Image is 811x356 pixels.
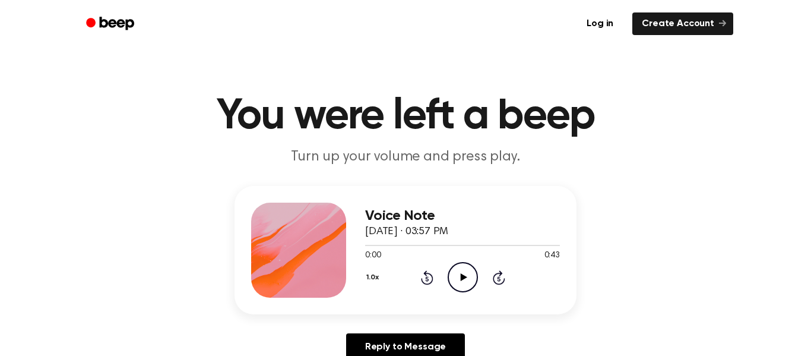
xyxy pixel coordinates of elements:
span: [DATE] · 03:57 PM [365,226,448,237]
h1: You were left a beep [102,95,709,138]
span: 0:00 [365,250,381,262]
p: Turn up your volume and press play. [178,147,633,167]
a: Log in [575,10,625,37]
a: Create Account [632,12,733,35]
button: 1.0x [365,267,383,288]
h3: Voice Note [365,208,560,224]
span: 0:43 [544,250,560,262]
a: Beep [78,12,145,36]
